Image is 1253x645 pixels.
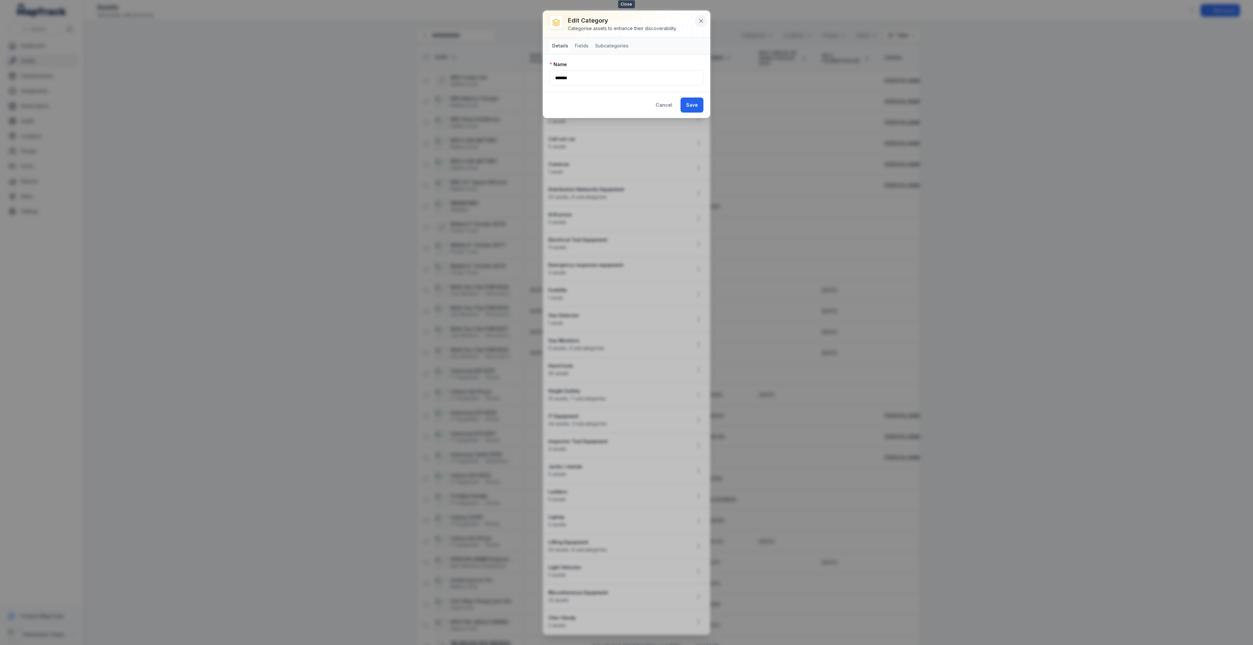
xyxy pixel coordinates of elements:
span: Close [618,0,635,8]
button: Subcategories [592,40,631,52]
label: Name [550,61,567,68]
button: Fields [572,40,591,52]
div: Categorise assets to enhance their discoverability. [568,25,677,32]
h3: Edit category [568,16,677,25]
button: Details [550,40,571,52]
button: Save [681,98,703,113]
button: Cancel [650,98,678,113]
